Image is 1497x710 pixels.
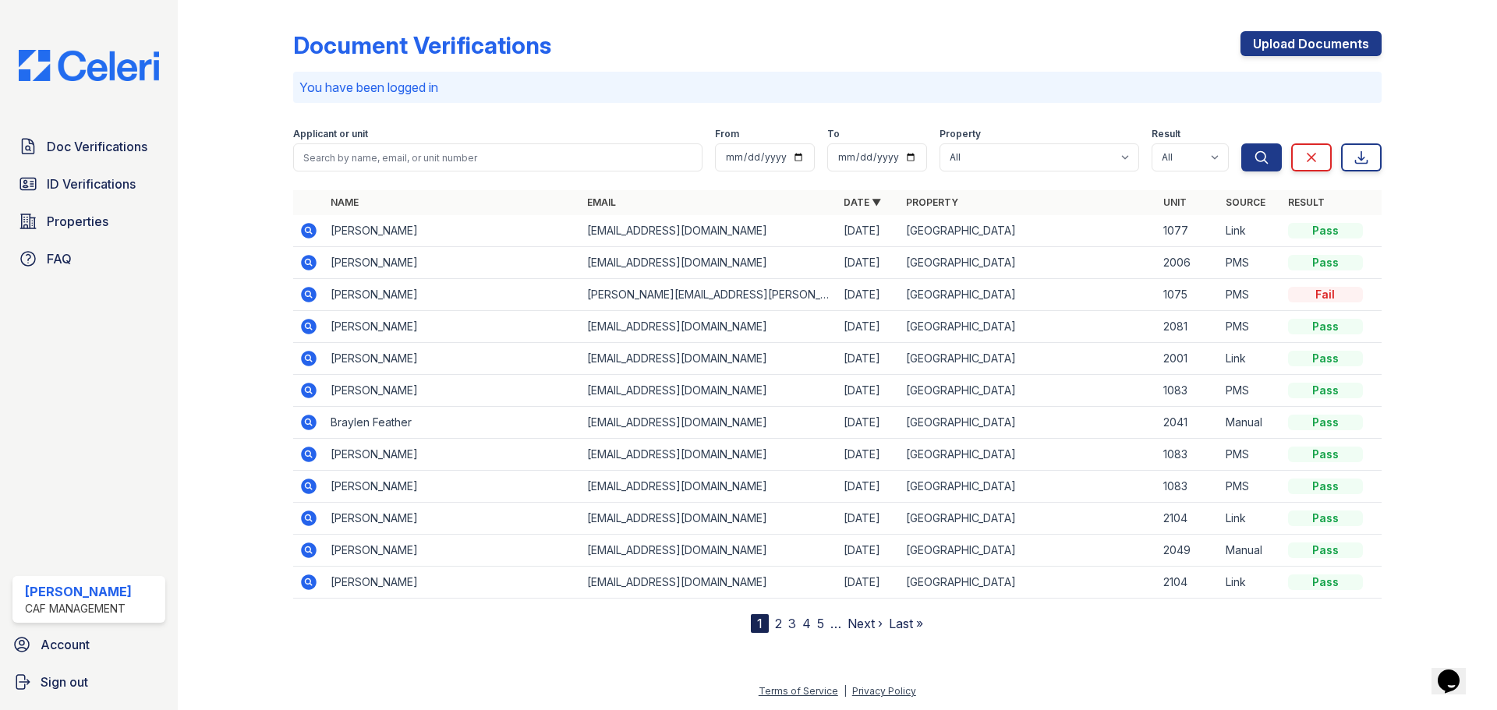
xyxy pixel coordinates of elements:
div: Pass [1288,351,1363,366]
td: [PERSON_NAME] [324,535,581,567]
div: Pass [1288,223,1363,238]
div: Pass [1288,479,1363,494]
td: [PERSON_NAME] [324,567,581,599]
td: [GEOGRAPHIC_DATA] [900,247,1156,279]
td: 2104 [1157,503,1219,535]
td: Braylen Feather [324,407,581,439]
td: [GEOGRAPHIC_DATA] [900,279,1156,311]
td: 2081 [1157,311,1219,343]
td: [DATE] [837,567,900,599]
a: Sign out [6,666,172,698]
td: [DATE] [837,471,900,503]
td: [EMAIL_ADDRESS][DOMAIN_NAME] [581,439,837,471]
a: Privacy Policy [852,685,916,697]
td: [GEOGRAPHIC_DATA] [900,439,1156,471]
span: FAQ [47,249,72,268]
a: Doc Verifications [12,131,165,162]
td: [DATE] [837,503,900,535]
td: 1077 [1157,215,1219,247]
a: Account [6,629,172,660]
td: [EMAIL_ADDRESS][DOMAIN_NAME] [581,407,837,439]
td: [PERSON_NAME] [324,247,581,279]
a: Result [1288,196,1325,208]
td: 1083 [1157,471,1219,503]
td: [DATE] [837,311,900,343]
div: Document Verifications [293,31,551,59]
div: | [844,685,847,697]
label: From [715,128,739,140]
td: PMS [1219,311,1282,343]
td: 1075 [1157,279,1219,311]
td: Manual [1219,535,1282,567]
td: [PERSON_NAME] [324,471,581,503]
td: Link [1219,343,1282,375]
a: 4 [802,616,811,631]
div: Pass [1288,255,1363,270]
div: 1 [751,614,769,633]
span: Doc Verifications [47,137,147,156]
td: [GEOGRAPHIC_DATA] [900,471,1156,503]
td: PMS [1219,471,1282,503]
td: Link [1219,215,1282,247]
div: [PERSON_NAME] [25,582,132,601]
div: Pass [1288,574,1363,590]
td: [DATE] [837,375,900,407]
td: [GEOGRAPHIC_DATA] [900,503,1156,535]
td: [EMAIL_ADDRESS][DOMAIN_NAME] [581,535,837,567]
td: 2104 [1157,567,1219,599]
td: Link [1219,503,1282,535]
a: 5 [817,616,824,631]
a: Properties [12,206,165,237]
a: Last » [889,616,923,631]
a: FAQ [12,243,165,274]
td: [EMAIL_ADDRESS][DOMAIN_NAME] [581,215,837,247]
span: Sign out [41,673,88,691]
td: 2006 [1157,247,1219,279]
span: ID Verifications [47,175,136,193]
div: Pass [1288,383,1363,398]
td: [PERSON_NAME][EMAIL_ADDRESS][PERSON_NAME][DOMAIN_NAME] [581,279,837,311]
td: [PERSON_NAME] [324,503,581,535]
a: Name [331,196,359,208]
a: 2 [775,616,782,631]
td: 1083 [1157,375,1219,407]
td: [GEOGRAPHIC_DATA] [900,343,1156,375]
td: 2041 [1157,407,1219,439]
a: Upload Documents [1240,31,1382,56]
span: Account [41,635,90,654]
td: [PERSON_NAME] [324,279,581,311]
a: Terms of Service [759,685,838,697]
td: [DATE] [837,535,900,567]
img: CE_Logo_Blue-a8612792a0a2168367f1c8372b55b34899dd931a85d93a1a3d3e32e68fde9ad4.png [6,50,172,81]
a: Next › [848,616,883,631]
td: [EMAIL_ADDRESS][DOMAIN_NAME] [581,343,837,375]
label: Applicant or unit [293,128,368,140]
div: Pass [1288,510,1363,526]
td: 1083 [1157,439,1219,471]
td: [GEOGRAPHIC_DATA] [900,375,1156,407]
input: Search by name, email, or unit number [293,143,702,171]
p: You have been logged in [299,78,1375,97]
td: [PERSON_NAME] [324,311,581,343]
td: [EMAIL_ADDRESS][DOMAIN_NAME] [581,311,837,343]
td: Link [1219,567,1282,599]
div: Pass [1288,319,1363,334]
td: [EMAIL_ADDRESS][DOMAIN_NAME] [581,567,837,599]
td: [EMAIL_ADDRESS][DOMAIN_NAME] [581,503,837,535]
td: [DATE] [837,343,900,375]
label: To [827,128,840,140]
a: Property [906,196,958,208]
td: [EMAIL_ADDRESS][DOMAIN_NAME] [581,471,837,503]
td: [PERSON_NAME] [324,215,581,247]
td: [EMAIL_ADDRESS][DOMAIN_NAME] [581,247,837,279]
span: Properties [47,212,108,231]
a: Email [587,196,616,208]
span: … [830,614,841,633]
td: PMS [1219,279,1282,311]
div: Pass [1288,542,1363,558]
td: PMS [1219,375,1282,407]
div: Fail [1288,287,1363,302]
td: [DATE] [837,215,900,247]
label: Result [1152,128,1180,140]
